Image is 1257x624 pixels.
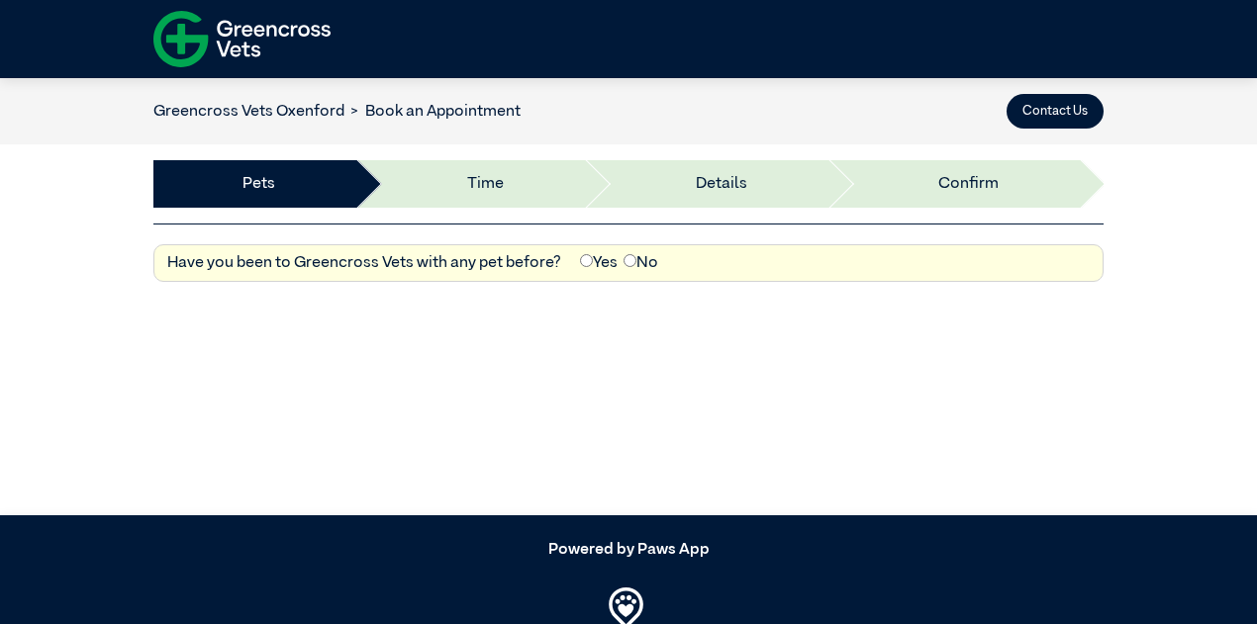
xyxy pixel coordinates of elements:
a: Greencross Vets Oxenford [153,104,344,120]
button: Contact Us [1007,94,1104,129]
input: No [624,254,636,267]
a: Pets [242,172,275,196]
label: Yes [580,251,618,275]
label: Have you been to Greencross Vets with any pet before? [167,251,561,275]
nav: breadcrumb [153,100,521,124]
input: Yes [580,254,593,267]
label: No [624,251,658,275]
img: f-logo [153,5,331,73]
li: Book an Appointment [344,100,521,124]
h5: Powered by Paws App [153,541,1104,560]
